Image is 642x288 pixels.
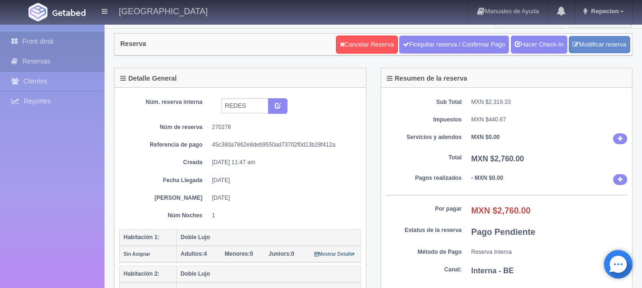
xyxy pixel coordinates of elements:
[386,98,462,106] dt: Sub Total
[212,177,354,185] dd: [DATE]
[212,194,354,202] dd: [DATE]
[126,123,202,131] dt: Núm de reserva
[471,116,628,124] dd: MXN $440.67
[386,266,462,274] dt: Canal:
[511,36,567,54] a: Hacer Check-In
[126,194,202,202] dt: [PERSON_NAME]
[177,266,361,283] th: Doble Lujo
[569,36,630,54] a: Modificar reserva
[177,229,361,246] th: Doble Lujo
[386,154,462,162] dt: Total
[471,267,514,275] b: Interna - BE
[120,40,146,47] h4: Reserva
[225,251,253,257] span: 0
[120,75,177,82] h4: Detalle General
[181,251,204,257] strong: Adultos:
[471,248,628,256] dd: Reserva Interna
[124,251,150,257] small: Sin Asignar
[386,133,462,141] dt: Servicios y adendos
[212,123,354,131] dd: 270278
[386,226,462,234] dt: Estatus de la reserva
[387,75,468,82] h4: Resumen de la reserva
[29,3,48,21] img: Getabed
[399,36,509,54] a: Finiquitar reserva / Confirmar Pago
[386,248,462,256] dt: Método de Pago
[386,174,462,182] dt: Pagos realizados
[471,98,628,106] dd: MXN $2,319.33
[314,251,355,257] small: Mostrar Detalle
[471,227,536,237] b: Pago Pendiente
[471,206,531,215] b: MXN $2,760.00
[124,234,159,241] b: Habitación 1:
[268,251,294,257] span: 0
[471,134,500,140] b: MXN $0.00
[268,251,291,257] strong: Juniors:
[124,270,159,277] b: Habitación 2:
[119,5,208,17] h4: [GEOGRAPHIC_DATA]
[126,98,202,106] dt: Núm. reserva interna
[212,212,354,220] dd: 1
[126,177,202,185] dt: Fecha Llegada
[126,141,202,149] dt: Referencia de pago
[212,141,354,149] dd: 45c380a7862e8deb9550ad73702f0d13b28f412a
[336,36,398,54] a: Cancelar Reserva
[386,205,462,213] dt: Por pagar
[314,251,355,257] a: Mostrar Detalle
[589,8,619,15] span: Repecion
[126,212,202,220] dt: Núm Noches
[386,116,462,124] dt: Impuestos
[471,155,524,163] b: MXN $2,760.00
[471,175,503,181] b: - MXN $0.00
[212,158,354,167] dd: [DATE] 11:47 am
[52,9,86,16] img: Getabed
[181,251,207,257] span: 4
[126,158,202,167] dt: Creada
[225,251,250,257] strong: Menores:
